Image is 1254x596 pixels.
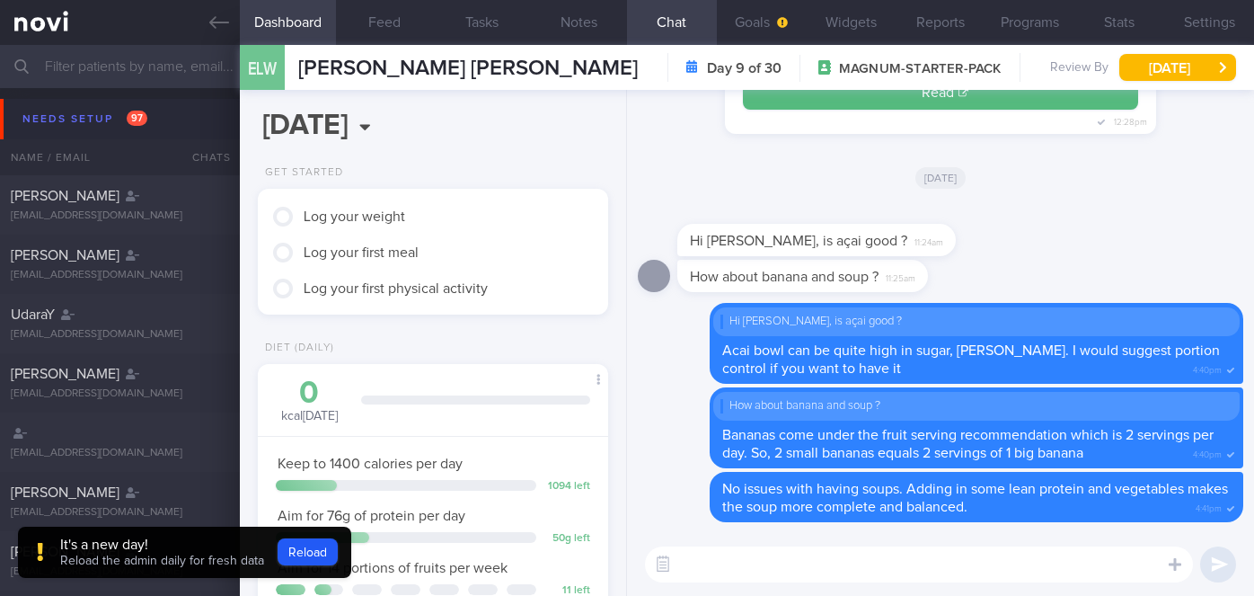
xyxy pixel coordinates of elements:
button: Read [743,74,1138,110]
div: Chats [168,139,240,175]
span: Keep to 1400 calories per day [278,457,463,471]
div: kcal [DATE] [276,378,343,425]
span: [PERSON_NAME] [11,367,119,381]
div: Hi [PERSON_NAME], is açai good ? [720,315,1232,329]
span: 11:24am [914,232,943,249]
span: [PERSON_NAME] [11,545,119,559]
span: 11:25am [886,268,915,285]
span: How about banana and soup ? [690,270,879,284]
span: 12:28pm [1114,114,1147,130]
span: [PERSON_NAME] [PERSON_NAME] [298,58,638,79]
span: [DATE] [915,167,967,189]
div: Diet (Daily) [258,342,334,355]
div: [EMAIL_ADDRESS][DOMAIN_NAME] [11,387,229,401]
span: Hi [PERSON_NAME], is açai good ? [690,234,907,248]
span: Aim for 76g of protein per day [278,509,465,523]
button: [DATE] [1119,54,1236,81]
div: How about banana and soup ? [720,399,1232,414]
div: [EMAIL_ADDRESS][DOMAIN_NAME] [11,328,229,342]
div: [EMAIL_ADDRESS][DOMAIN_NAME] [11,447,229,460]
span: [PERSON_NAME] [11,485,119,500]
span: UdaraY [11,307,55,322]
div: It's a new day! [60,536,264,554]
span: [PERSON_NAME] [11,189,119,203]
span: [PERSON_NAME] [11,248,119,262]
div: 1094 left [545,480,590,494]
div: [EMAIL_ADDRESS][DOMAIN_NAME] [11,209,229,223]
span: 4:41pm [1196,498,1222,515]
div: [EMAIL_ADDRESS][DOMAIN_NAME] [11,269,229,282]
span: 4:40pm [1193,360,1222,377]
span: Aim for 14 portions of fruits per week [278,561,508,575]
div: 0 [276,378,343,409]
span: No issues with having soups. Adding in some lean protein and vegetables makes the soup more compl... [722,482,1228,514]
div: ELW [235,34,289,103]
span: MAGNUM-STARTER-PACK [839,60,1002,78]
div: [EMAIL_ADDRESS][DOMAIN_NAME] [11,506,229,520]
span: Review By [1050,60,1108,76]
span: 97 [127,111,147,126]
div: Get Started [258,166,343,180]
strong: Day 9 of 30 [707,59,782,77]
div: [EMAIL_ADDRESS][DOMAIN_NAME] [11,565,229,579]
button: Reload [278,538,338,565]
span: Acai bowl can be quite high in sugar, [PERSON_NAME]. I would suggest portion control if you want ... [722,343,1220,376]
span: 4:40pm [1193,444,1222,461]
span: Reload the admin daily for fresh data [60,555,264,567]
span: Bananas come under the fruit serving recommendation which is 2 servings per day. So, 2 small bana... [722,428,1214,460]
div: Needs setup [18,107,152,131]
div: 50 g left [545,532,590,546]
